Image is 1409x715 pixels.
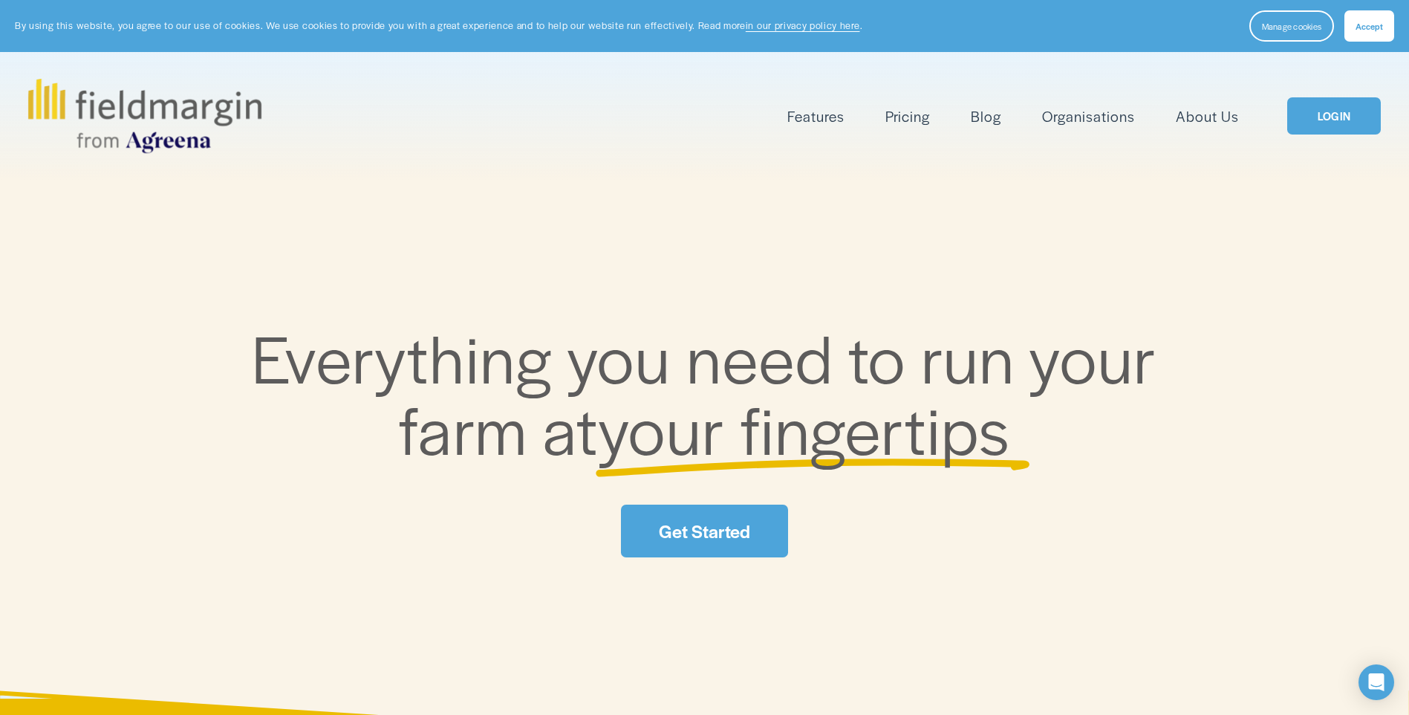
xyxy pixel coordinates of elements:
[971,104,1001,129] a: Blog
[1344,10,1394,42] button: Accept
[787,104,845,129] a: folder dropdown
[1176,104,1239,129] a: About Us
[1356,20,1383,32] span: Accept
[1262,20,1321,32] span: Manage cookies
[1358,664,1394,700] div: Open Intercom Messenger
[1249,10,1334,42] button: Manage cookies
[885,104,930,129] a: Pricing
[252,310,1172,474] span: Everything you need to run your farm at
[621,505,787,557] a: Get Started
[1287,97,1381,135] a: LOGIN
[787,106,845,127] span: Features
[1042,104,1135,129] a: Organisations
[15,19,862,33] p: By using this website, you agree to our use of cookies. We use cookies to provide you with a grea...
[746,19,860,32] a: in our privacy policy here
[28,79,261,153] img: fieldmargin.com
[598,381,1010,474] span: your fingertips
